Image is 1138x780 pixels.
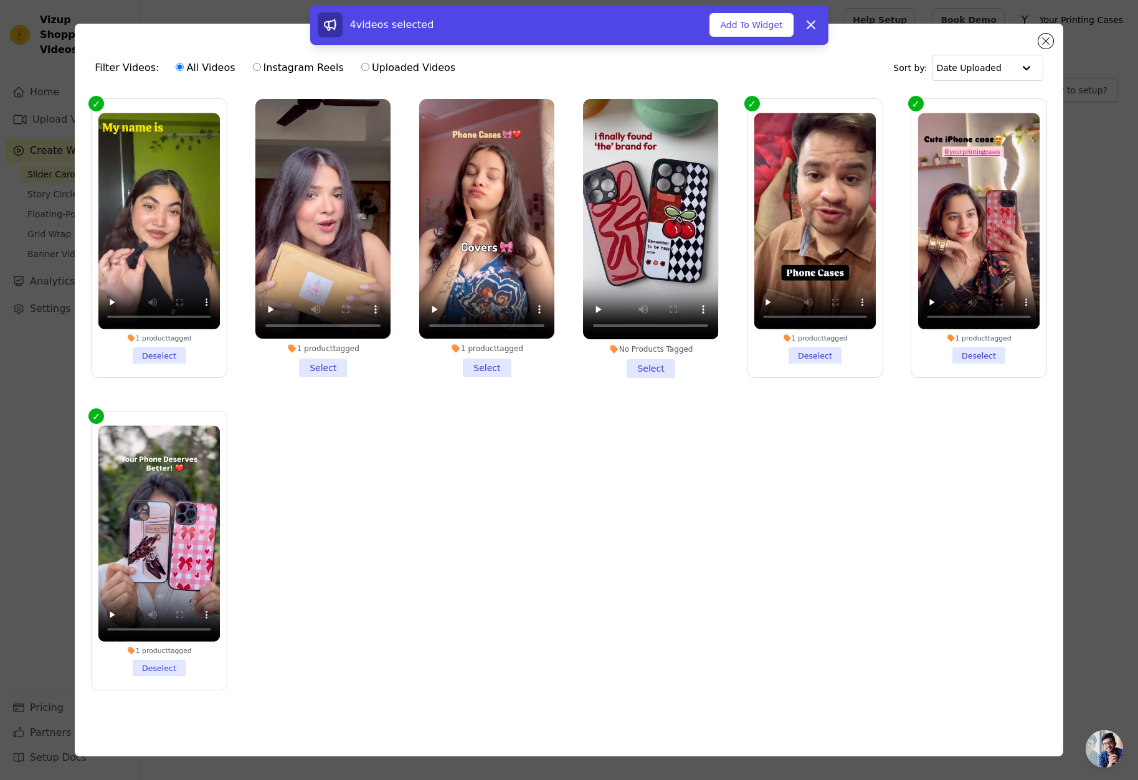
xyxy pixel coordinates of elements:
div: Filter Videos: [95,54,462,82]
a: Open chat [1086,730,1123,768]
label: All Videos [175,60,235,76]
div: 1 product tagged [419,344,554,354]
button: Add To Widget [709,13,793,37]
label: Uploaded Videos [361,60,456,76]
label: Instagram Reels [252,60,344,76]
div: 1 product tagged [918,333,1040,342]
div: Sort by: [893,55,1043,81]
span: 4 videos selected [350,19,434,31]
div: 1 product tagged [98,333,220,342]
div: 1 product tagged [98,646,220,654]
div: 1 product tagged [255,344,391,354]
div: 1 product tagged [754,333,875,342]
div: No Products Tagged [583,344,718,354]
